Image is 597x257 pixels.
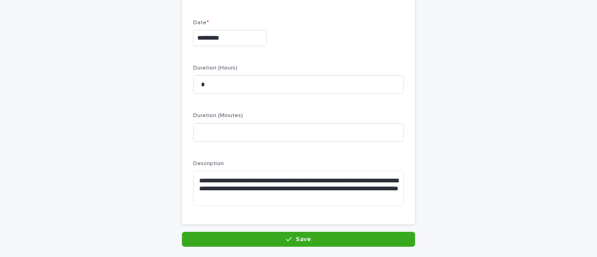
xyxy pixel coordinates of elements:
[193,20,209,26] span: Date
[182,232,415,247] button: Save
[193,161,224,167] span: Description
[193,113,243,118] span: Duration (Minutes)
[296,236,311,243] span: Save
[193,65,237,71] span: Duration (Hours)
